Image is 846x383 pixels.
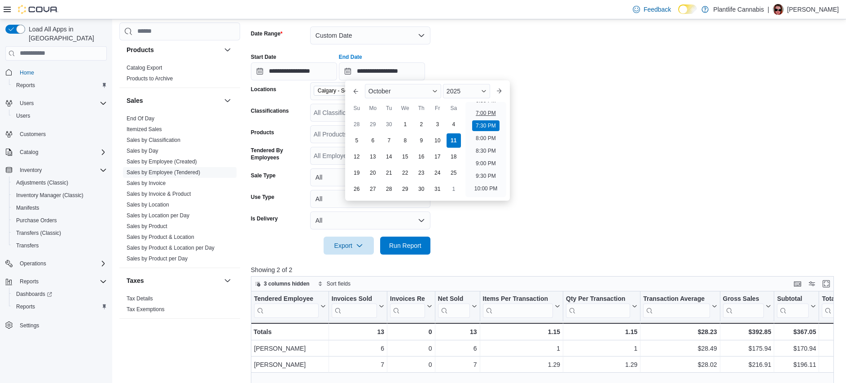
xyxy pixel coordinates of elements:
[310,211,430,229] button: All
[127,64,162,71] span: Catalog Export
[482,295,553,303] div: Items Per Transaction
[251,172,276,179] label: Sale Type
[16,67,107,78] span: Home
[350,166,364,180] div: day-19
[398,133,412,148] div: day-8
[119,293,240,318] div: Taxes
[380,237,430,255] button: Run Report
[807,278,817,289] button: Display options
[767,4,769,15] p: |
[350,133,364,148] div: day-5
[16,128,107,140] span: Customers
[414,166,429,180] div: day-23
[366,182,380,196] div: day-27
[127,126,162,132] a: Itemized Sales
[332,343,384,354] div: 6
[447,150,461,164] div: day-18
[9,300,110,313] button: Reports
[254,359,326,370] div: [PERSON_NAME]
[251,53,276,61] label: Start Date
[438,295,469,303] div: Net Sold
[472,145,500,156] li: 8:30 PM
[332,295,384,317] button: Invoices Sold
[127,96,143,105] h3: Sales
[566,295,630,317] div: Qty Per Transaction
[127,147,158,154] span: Sales by Day
[472,171,500,181] li: 9:30 PM
[723,359,771,370] div: $216.91
[127,180,166,186] a: Sales by Invoice
[339,62,425,80] input: Press the down key to enter a popover containing a calendar. Press the escape key to close the po...
[222,275,233,286] button: Taxes
[329,237,368,255] span: Export
[643,343,717,354] div: $28.49
[723,295,771,317] button: Gross Sales
[777,359,816,370] div: $196.11
[127,169,200,176] a: Sales by Employee (Tendered)
[2,164,110,176] button: Inventory
[254,295,326,317] button: Tendered Employee
[16,98,37,109] button: Users
[643,295,710,303] div: Transaction Average
[9,189,110,202] button: Inventory Manager (Classic)
[777,343,816,354] div: $170.94
[251,30,283,37] label: Date Range
[254,295,319,317] div: Tendered Employee
[472,133,500,144] li: 8:00 PM
[430,166,445,180] div: day-24
[777,295,809,303] div: Subtotal
[127,190,191,198] span: Sales by Invoice & Product
[16,276,107,287] span: Reports
[723,295,764,317] div: Gross Sales
[251,107,289,114] label: Classifications
[20,260,46,267] span: Operations
[2,128,110,141] button: Customers
[13,228,65,238] a: Transfers (Classic)
[127,65,162,71] a: Catalog Export
[314,86,366,96] span: Calgary - Seton
[16,319,107,330] span: Settings
[13,190,107,201] span: Inventory Manager (Classic)
[414,182,429,196] div: day-30
[723,343,771,354] div: $175.94
[2,257,110,270] button: Operations
[13,203,107,213] span: Manifests
[390,295,425,317] div: Invoices Ref
[25,25,107,43] span: Load All Apps in [GEOGRAPHIC_DATA]
[414,101,429,115] div: Th
[332,295,377,303] div: Invoices Sold
[254,295,319,303] div: Tendered Employee
[366,166,380,180] div: day-20
[13,215,107,226] span: Purchase Orders
[2,275,110,288] button: Reports
[398,182,412,196] div: day-29
[13,301,39,312] a: Reports
[127,295,153,302] span: Tax Details
[821,278,832,289] button: Enter fullscreen
[2,146,110,158] button: Catalog
[127,233,194,241] span: Sales by Product & Location
[566,343,637,354] div: 1
[366,133,380,148] div: day-6
[119,113,240,268] div: Sales
[366,117,380,132] div: day-29
[127,212,189,219] a: Sales by Location per Day
[777,295,816,317] button: Subtotal
[339,53,362,61] label: End Date
[16,258,50,269] button: Operations
[127,201,169,208] span: Sales by Location
[9,288,110,300] a: Dashboards
[465,102,506,197] ul: Time
[482,343,560,354] div: 1
[13,289,56,299] a: Dashboards
[251,265,840,274] p: Showing 2 of 2
[430,150,445,164] div: day-17
[127,115,154,122] a: End Of Day
[127,202,169,208] a: Sales by Location
[366,150,380,164] div: day-13
[13,110,34,121] a: Users
[127,75,173,82] span: Products to Archive
[9,227,110,239] button: Transfers (Classic)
